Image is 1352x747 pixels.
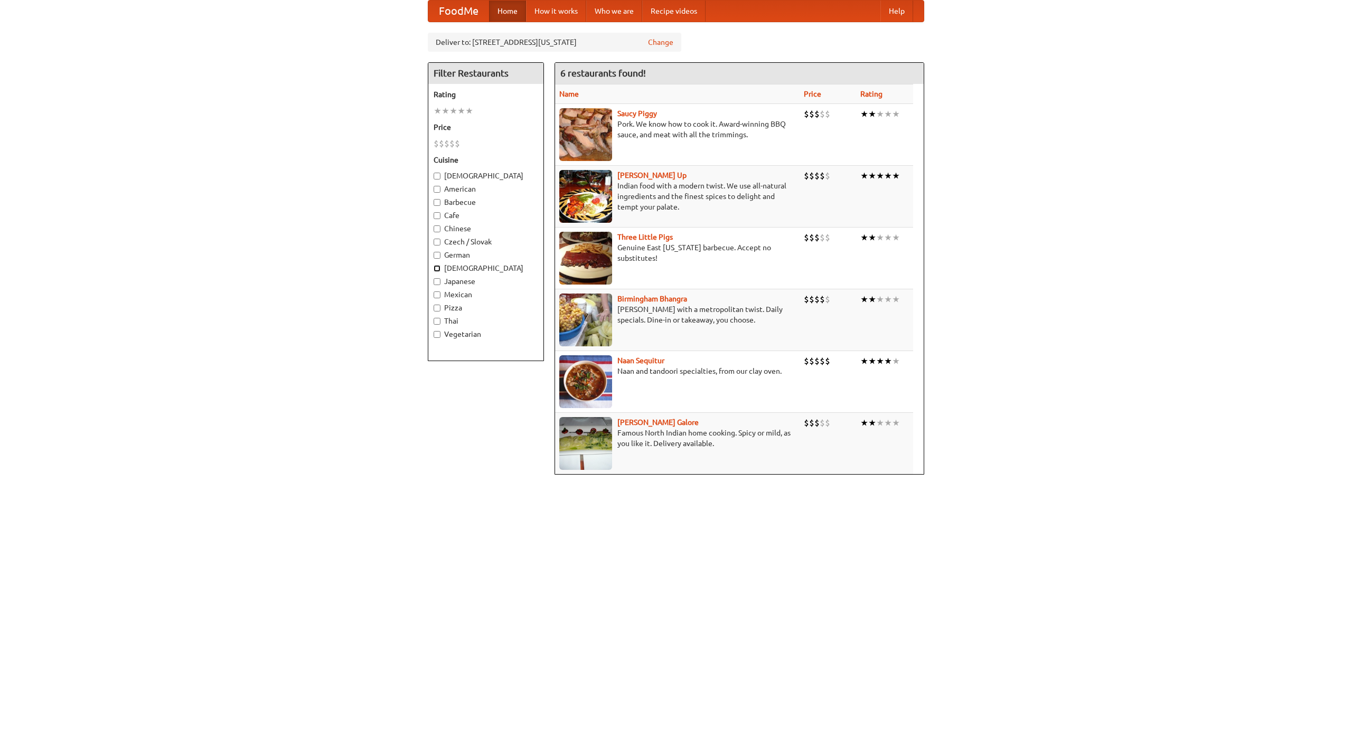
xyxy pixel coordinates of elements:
[434,212,440,219] input: Cafe
[617,418,699,427] a: [PERSON_NAME] Galore
[860,294,868,305] li: ★
[434,263,538,273] label: [DEMOGRAPHIC_DATA]
[559,170,612,223] img: curryup.jpg
[434,329,538,339] label: Vegetarian
[617,295,687,303] a: Birmingham Bhangra
[434,289,538,300] label: Mexican
[642,1,706,22] a: Recipe videos
[617,356,664,365] a: Naan Sequitur
[876,170,884,182] li: ★
[876,417,884,429] li: ★
[559,242,795,263] p: Genuine East [US_STATE] barbecue. Accept no substitutes!
[434,237,538,247] label: Czech / Slovak
[449,138,455,149] li: $
[559,428,795,449] p: Famous North Indian home cooking. Spicy or mild, as you like it. Delivery available.
[559,366,795,376] p: Naan and tandoori specialties, from our clay oven.
[457,105,465,117] li: ★
[814,108,820,120] li: $
[884,170,892,182] li: ★
[860,417,868,429] li: ★
[434,331,440,338] input: Vegetarian
[442,105,449,117] li: ★
[434,199,440,206] input: Barbecue
[434,318,440,325] input: Thai
[559,294,612,346] img: bhangra.jpg
[434,250,538,260] label: German
[559,232,612,285] img: littlepigs.jpg
[820,170,825,182] li: $
[804,294,809,305] li: $
[434,105,442,117] li: ★
[825,355,830,367] li: $
[804,232,809,243] li: $
[434,184,538,194] label: American
[868,108,876,120] li: ★
[868,355,876,367] li: ★
[892,232,900,243] li: ★
[465,105,473,117] li: ★
[489,1,526,22] a: Home
[892,355,900,367] li: ★
[880,1,913,22] a: Help
[809,355,814,367] li: $
[559,417,612,470] img: currygalore.jpg
[559,90,579,98] a: Name
[825,417,830,429] li: $
[825,108,830,120] li: $
[820,232,825,243] li: $
[820,355,825,367] li: $
[434,239,440,245] input: Czech / Slovak
[884,108,892,120] li: ★
[559,119,795,140] p: Pork. We know how to cook it. Award-winning BBQ sauce, and meat with all the trimmings.
[648,37,673,48] a: Change
[434,89,538,100] h5: Rating
[434,276,538,287] label: Japanese
[860,355,868,367] li: ★
[434,265,440,272] input: [DEMOGRAPHIC_DATA]
[434,225,440,232] input: Chinese
[428,63,543,84] h4: Filter Restaurants
[825,170,830,182] li: $
[892,170,900,182] li: ★
[428,33,681,52] div: Deliver to: [STREET_ADDRESS][US_STATE]
[439,138,444,149] li: $
[434,302,538,313] label: Pizza
[809,108,814,120] li: $
[434,197,538,207] label: Barbecue
[434,316,538,326] label: Thai
[804,417,809,429] li: $
[884,294,892,305] li: ★
[876,355,884,367] li: ★
[884,232,892,243] li: ★
[868,294,876,305] li: ★
[559,355,612,408] img: naansequitur.jpg
[617,109,657,118] a: Saucy Piggy
[560,68,646,78] ng-pluralize: 6 restaurants found!
[434,252,440,259] input: German
[814,170,820,182] li: $
[892,294,900,305] li: ★
[814,232,820,243] li: $
[455,138,460,149] li: $
[860,170,868,182] li: ★
[559,304,795,325] p: [PERSON_NAME] with a metropolitan twist. Daily specials. Dine-in or takeaway, you choose.
[586,1,642,22] a: Who we are
[434,171,538,181] label: [DEMOGRAPHIC_DATA]
[868,170,876,182] li: ★
[860,232,868,243] li: ★
[814,355,820,367] li: $
[876,108,884,120] li: ★
[434,278,440,285] input: Japanese
[809,170,814,182] li: $
[444,138,449,149] li: $
[820,108,825,120] li: $
[617,233,673,241] b: Three Little Pigs
[434,291,440,298] input: Mexican
[825,232,830,243] li: $
[820,417,825,429] li: $
[428,1,489,22] a: FoodMe
[809,294,814,305] li: $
